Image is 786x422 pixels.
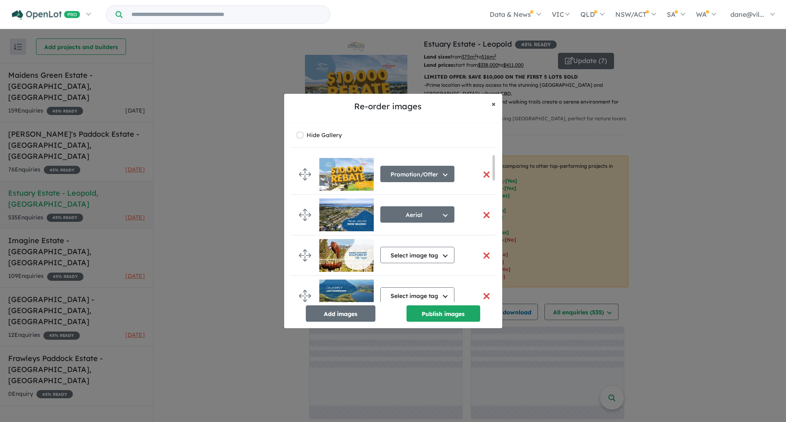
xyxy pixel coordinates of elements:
[319,158,374,191] img: Estuary%20Estate%20-%20Leopold___1759212278.jpg
[307,129,342,141] label: Hide Gallery
[380,247,454,263] button: Select image tag
[319,280,374,312] img: Estuary%20Estate%20-%20Leopold___1728872081.jpg
[299,168,311,181] img: drag.svg
[380,287,454,304] button: Select image tag
[319,239,374,272] img: Estuary%20Estate%20-%20Leopold___1728872051_2.jpg
[380,166,454,182] button: Promotion/Offer
[306,305,375,322] button: Add images
[407,305,480,322] button: Publish images
[291,100,485,113] h5: Re-order images
[124,6,328,23] input: Try estate name, suburb, builder or developer
[319,199,374,231] img: Estuary%20Estate%20-%20Leopold___1739850348.jpg
[380,206,454,223] button: Aerial
[492,99,496,108] span: ×
[299,290,311,302] img: drag.svg
[12,10,80,20] img: Openlot PRO Logo White
[730,10,764,18] span: dane@vil...
[299,249,311,262] img: drag.svg
[299,209,311,221] img: drag.svg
